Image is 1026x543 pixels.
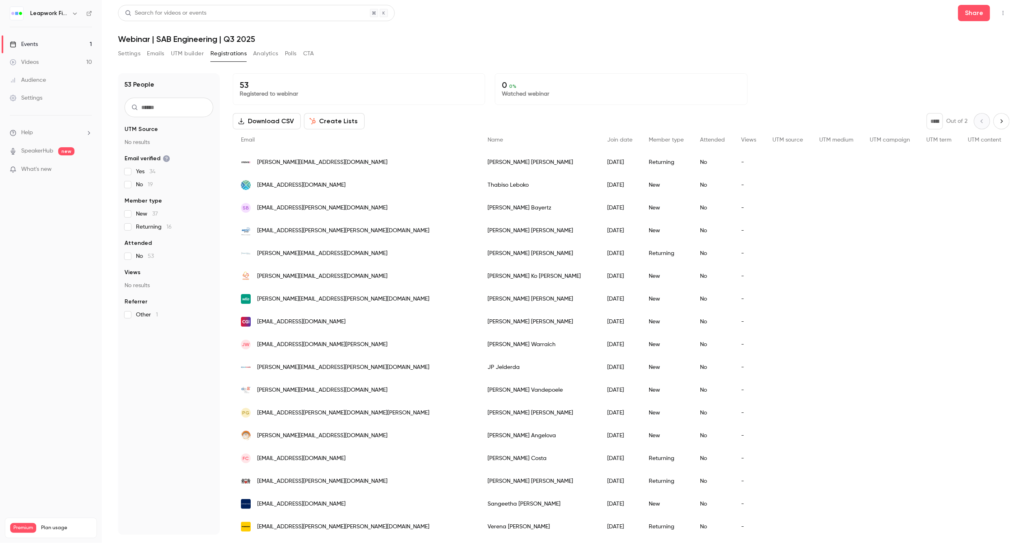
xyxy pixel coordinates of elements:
div: No [692,470,733,493]
img: linkitsystems.co.za [241,180,251,190]
div: [DATE] [599,356,641,379]
button: Download CSV [233,113,301,129]
h1: 53 People [125,80,154,89]
span: 0 % [509,83,516,89]
span: Member type [125,197,162,205]
span: Join date [607,137,632,143]
div: [PERSON_NAME] [PERSON_NAME] [479,288,599,310]
div: [PERSON_NAME] [PERSON_NAME] [479,219,599,242]
div: [DATE] [599,493,641,515]
span: UTM term [926,137,952,143]
div: Returning [641,151,692,174]
div: - [733,493,764,515]
div: Verena [PERSON_NAME] [479,515,599,538]
span: Premium [10,523,36,533]
div: [DATE] [599,265,641,288]
span: [PERSON_NAME][EMAIL_ADDRESS][DOMAIN_NAME] [257,158,387,167]
span: 1 [156,312,158,318]
div: [PERSON_NAME] Vandepoele [479,379,599,401]
span: Yes [136,168,155,176]
div: New [641,310,692,333]
span: SB [243,204,249,212]
span: UTM medium [819,137,853,143]
img: avanade.com [241,271,251,281]
div: [DATE] [599,151,641,174]
p: No results [125,281,213,290]
span: [PERSON_NAME][EMAIL_ADDRESS][DOMAIN_NAME] [257,432,387,440]
div: [DATE] [599,196,641,219]
div: [DATE] [599,242,641,265]
div: No [692,310,733,333]
div: Returning [641,242,692,265]
span: 34 [149,169,155,174]
img: wilo.com [241,294,251,304]
div: [DATE] [599,219,641,242]
div: New [641,196,692,219]
div: [DATE] [599,288,641,310]
div: New [641,265,692,288]
div: Settings [10,94,42,102]
span: [EMAIL_ADDRESS][DOMAIN_NAME] [257,181,346,190]
span: 16 [166,224,172,230]
div: No [692,333,733,356]
span: 37 [152,211,158,217]
button: CTA [303,47,314,60]
div: [PERSON_NAME] [PERSON_NAME] [479,401,599,424]
span: new [58,147,74,155]
div: [PERSON_NAME] [PERSON_NAME] [479,151,599,174]
button: Polls [285,47,297,60]
span: Name [488,137,503,143]
span: [PERSON_NAME][EMAIL_ADDRESS][DOMAIN_NAME] [257,386,387,395]
div: Sangeetha [PERSON_NAME] [479,493,599,515]
img: frontwell-solutions.com [241,249,251,258]
span: FC [243,455,249,462]
span: [EMAIL_ADDRESS][DOMAIN_NAME] [257,318,346,326]
span: Email [241,137,255,143]
div: No [692,151,733,174]
span: Views [741,137,756,143]
div: Returning [641,470,692,493]
div: Search for videos or events [125,9,206,17]
div: - [733,447,764,470]
div: - [733,151,764,174]
div: No [692,219,733,242]
span: [EMAIL_ADDRESS][PERSON_NAME][DOMAIN_NAME] [257,477,387,486]
img: cgi.com [241,317,251,327]
div: No [692,379,733,401]
span: Returning [136,223,172,231]
img: lausanne.ch [241,476,251,486]
h6: Leapwork Field [30,9,68,17]
img: notz.ch [241,226,251,236]
div: [DATE] [599,310,641,333]
span: UTM campaign [870,137,910,143]
button: UTM builder [171,47,204,60]
div: - [733,333,764,356]
div: - [733,196,764,219]
div: [PERSON_NAME] [PERSON_NAME] [479,470,599,493]
div: [PERSON_NAME] [PERSON_NAME] [479,242,599,265]
span: [EMAIL_ADDRESS][DOMAIN_NAME][PERSON_NAME] [257,340,387,349]
div: [PERSON_NAME] Warraich [479,333,599,356]
div: New [641,356,692,379]
span: New [136,210,158,218]
a: SpeakerHub [21,147,53,155]
span: UTM source [772,137,803,143]
div: JP Jelderda [479,356,599,379]
img: inova.ch [241,157,251,167]
div: [PERSON_NAME] Angelova [479,424,599,447]
div: New [641,219,692,242]
div: New [641,493,692,515]
img: dp-a.be [241,385,251,395]
span: 19 [148,182,153,188]
div: - [733,242,764,265]
span: Help [21,129,33,137]
span: Referrer [125,298,147,306]
span: UTM Source [125,125,158,133]
div: - [733,288,764,310]
span: [EMAIL_ADDRESS][DOMAIN_NAME] [257,454,346,463]
div: New [641,424,692,447]
span: No [136,181,153,189]
div: [PERSON_NAME] Bayertz [479,196,599,219]
span: [EMAIL_ADDRESS][PERSON_NAME][PERSON_NAME][DOMAIN_NAME] [257,523,429,531]
p: No results [125,138,213,146]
